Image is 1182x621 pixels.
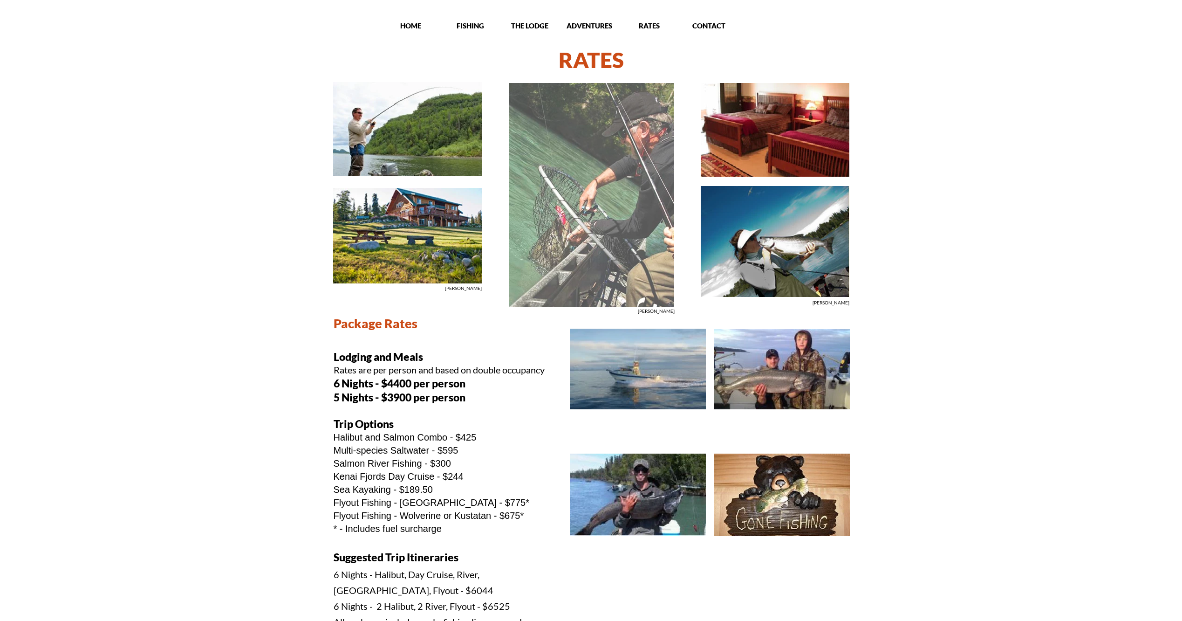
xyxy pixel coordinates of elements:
img: Kiss that Alaskan salmon [700,186,850,297]
img: Huge Alaskan salmon [570,453,706,536]
p: Lodging and Meals [334,350,549,364]
p: Multi-species Saltwater - $595 [334,444,549,457]
p: Flyout Fishing - [GEOGRAPHIC_DATA] - $775* [334,496,549,509]
img: Trolling for Alaskan salmon in the Cook Inlet [714,329,850,410]
p: Package Rates [334,315,549,331]
p: Halibut and Salmon Combo - $425 [334,431,549,444]
p: CONTACT [680,21,738,30]
p: 6 Nights - $4400 per person [334,376,549,390]
p: FISHING [441,21,499,30]
p: * - Includes fuel surcharge [334,522,549,535]
p: Sea Kayaking - $189.50 [334,483,549,496]
p: THE LODGE [501,21,559,30]
p: Salmon River Fishing - $300 [334,457,549,470]
h1: RATES [312,43,871,77]
p: 6 Nights - 2 Halibut, 2 River, Flyout - $6525 [334,598,549,614]
img: Catch and release Alaskan salmon [508,83,675,308]
p: Flyout Fishing - Wolverine or Kustatan - $675* [334,509,549,522]
p: [PERSON_NAME] [813,299,849,307]
p: Trip Options [334,417,549,431]
img: Fishing on an Alaskan flyout adventure [333,82,482,177]
p: Suggested Trip Itineraries [334,548,549,566]
p: 5 Nights - $3900 per person [334,390,549,404]
p: [PERSON_NAME] [445,284,482,292]
p: HOME [382,21,440,30]
p: 6 Nights - Halibut, Day Cruise, River, [GEOGRAPHIC_DATA], Flyout - $6044 [334,566,549,598]
img: Beautiful rooms at our Alaskan fishing lodge [700,83,850,177]
p: Rates are per person and based on double occupancy [334,364,549,376]
img: Salt boat on the Cook Inlet in Alaska [570,328,706,410]
p: RATES [620,21,678,30]
p: ADVENTURES [560,21,619,30]
p: [PERSON_NAME] [638,307,675,315]
img: View of the lawn at our Alaskan fishing lodge. [333,187,482,284]
img: Bear room sign [713,453,850,537]
p: Kenai Fjords Day Cruise - $244 [334,470,549,483]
